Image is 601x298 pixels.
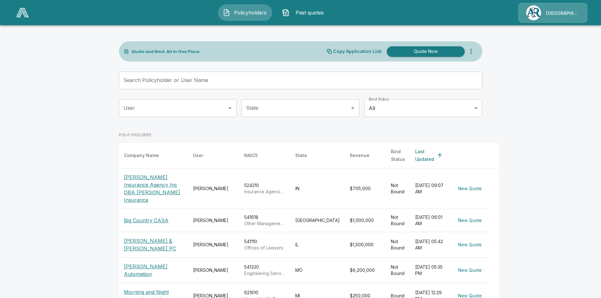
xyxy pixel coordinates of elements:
[244,245,285,251] p: Offices of Lawyers
[277,4,332,21] button: Past quotes IconPast quotes
[244,189,285,195] p: Insurance Agencies and Brokerages
[290,168,345,209] td: IN
[410,168,451,209] td: [DATE] 09:07 AM
[244,270,285,277] p: Engineering Services
[226,104,234,113] button: Open
[244,214,285,227] div: 541618
[124,152,159,159] div: Company Name
[386,143,410,168] th: Bind Status
[124,173,183,204] p: [PERSON_NAME] Insurance Agency Inc DBA [PERSON_NAME] Insurance
[244,220,285,227] p: Other Management Consulting Services
[193,152,203,159] div: User
[410,209,451,232] td: [DATE] 06:01 AM
[386,209,410,232] td: Not Bound
[386,232,410,258] td: Not Bound
[244,264,285,277] div: 541330
[345,258,386,283] td: $6,200,000
[456,239,484,251] button: New Quote
[292,9,327,16] span: Past quotes
[132,50,201,54] p: Quote and Bind. All in One Place.
[465,45,477,58] button: more
[345,168,386,209] td: $705,000
[193,217,234,224] div: [PERSON_NAME]
[345,209,386,232] td: $1,000,000
[233,9,268,16] span: Policyholders
[384,46,465,57] a: Quote Now
[124,237,183,252] p: [PERSON_NAME] & [PERSON_NAME] PC
[244,238,285,251] div: 541110
[386,168,410,209] td: Not Bound
[410,232,451,258] td: [DATE] 05:42 AM
[386,258,410,283] td: Not Bound
[244,152,258,159] div: NAICS
[193,267,234,273] div: [PERSON_NAME]
[244,182,285,195] div: 524210
[193,185,234,192] div: [PERSON_NAME]
[193,242,234,248] div: [PERSON_NAME]
[345,232,386,258] td: $1,500,000
[456,183,484,195] button: New Quote
[410,258,451,283] td: [DATE] 05:35 PM
[223,9,230,16] img: Policyholders Icon
[348,104,357,113] button: Open
[350,152,369,159] div: Revenue
[333,49,382,54] p: Copy Application Link
[364,99,482,117] div: All
[124,217,168,224] p: Big Country CASA
[456,215,484,226] button: New Quote
[295,152,307,159] div: State
[290,258,345,283] td: MO
[369,96,389,102] label: Bind Status
[218,4,272,21] button: Policyholders IconPolicyholders
[456,265,484,276] button: New Quote
[415,148,434,163] div: Last Updated
[16,8,29,17] img: AA Logo
[290,209,345,232] td: [GEOGRAPHIC_DATA]
[119,132,151,138] p: POLICYHOLDERS
[282,9,290,16] img: Past quotes Icon
[290,232,345,258] td: IL
[387,46,465,57] button: Quote Now
[124,263,183,278] p: [PERSON_NAME] Automation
